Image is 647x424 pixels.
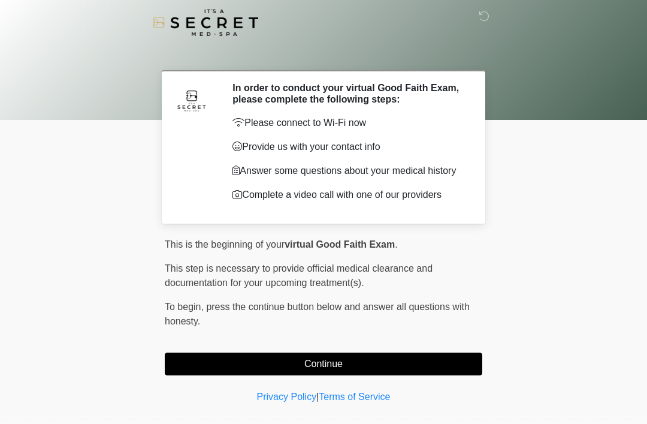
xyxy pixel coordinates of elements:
[165,302,206,312] span: To begin,
[285,239,395,249] strong: virtual Good Faith Exam
[395,239,397,249] span: .
[232,188,464,202] p: Complete a video call with one of our providers
[232,82,464,105] h2: In order to conduct your virtual Good Faith Exam, please complete the following steps:
[316,392,319,402] a: |
[232,116,464,130] p: Please connect to Wi-Fi now
[156,43,491,65] h1: ‎ ‎
[165,239,285,249] span: This is the beginning of your
[232,164,464,178] p: Answer some questions about your medical history
[174,82,210,118] img: Agent Avatar
[165,263,433,288] span: This step is necessary to provide official medical clearance and documentation for your upcoming ...
[165,302,470,326] span: press the continue button below and answer all questions with honesty.
[153,9,258,36] img: It's A Secret Med Spa Logo
[232,140,464,154] p: Provide us with your contact info
[319,392,390,402] a: Terms of Service
[165,353,482,375] button: Continue
[257,392,317,402] a: Privacy Policy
